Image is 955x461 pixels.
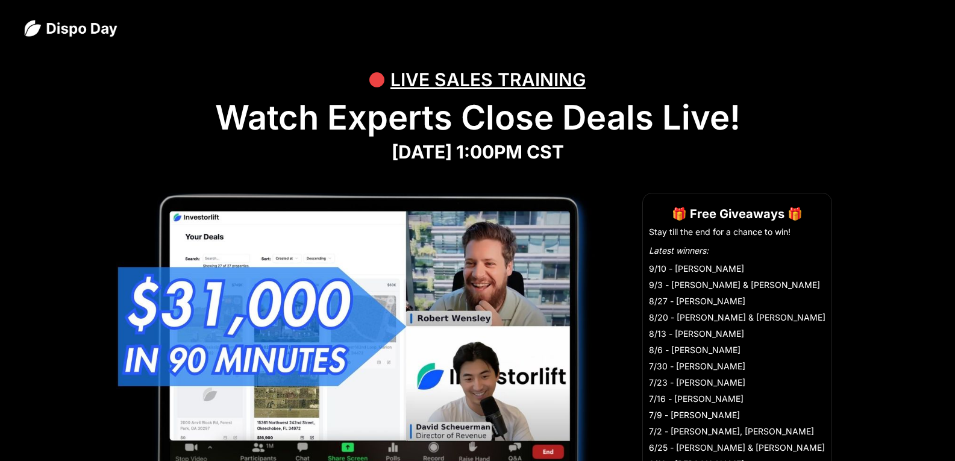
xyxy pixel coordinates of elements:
[392,141,564,163] strong: [DATE] 1:00PM CST
[390,61,586,98] div: LIVE SALES TRAINING
[24,98,931,138] h1: Watch Experts Close Deals Live!
[649,245,709,256] em: Latest winners:
[672,207,803,221] strong: 🎁 Free Giveaways 🎁
[649,226,825,238] li: Stay till the end for a chance to win!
